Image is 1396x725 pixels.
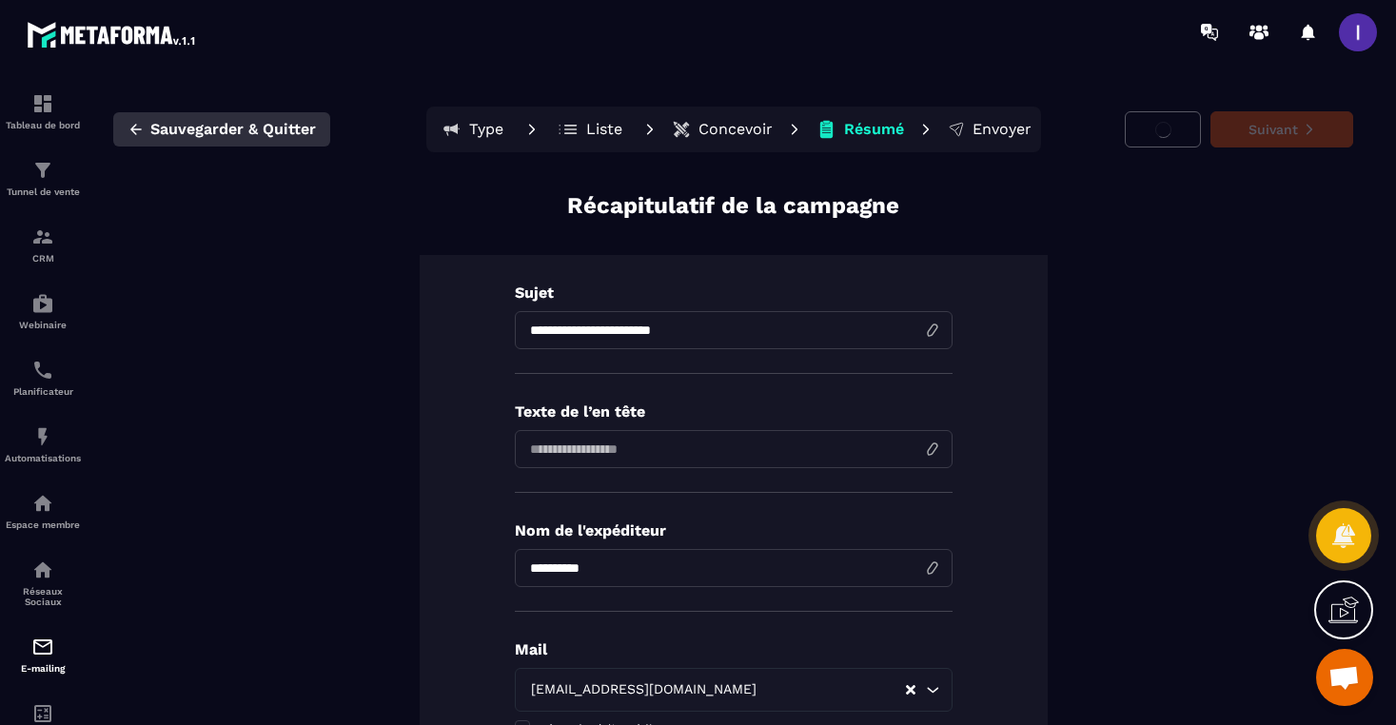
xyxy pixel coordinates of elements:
a: formationformationTunnel de vente [5,145,81,211]
button: Liste [548,110,634,148]
img: formation [31,159,54,182]
a: automationsautomationsEspace membre [5,478,81,544]
img: accountant [31,702,54,725]
p: CRM [5,253,81,264]
button: Type [430,110,516,148]
a: Ouvrir le chat [1316,649,1373,706]
p: Espace membre [5,519,81,530]
p: E-mailing [5,663,81,674]
a: automationsautomationsAutomatisations [5,411,81,478]
div: Search for option [515,668,953,712]
span: Sauvegarder & Quitter [150,120,316,139]
p: Mail [515,640,953,658]
a: formationformationTableau de bord [5,78,81,145]
p: Tunnel de vente [5,186,81,197]
a: automationsautomationsWebinaire [5,278,81,344]
button: Résumé [811,110,910,148]
button: Concevoir [666,110,778,148]
button: Sauvegarder & Quitter [113,112,330,147]
a: schedulerschedulerPlanificateur [5,344,81,411]
a: emailemailE-mailing [5,621,81,688]
a: formationformationCRM [5,211,81,278]
p: Planificateur [5,386,81,397]
img: automations [31,425,54,448]
input: Search for option [761,679,904,700]
p: Réseaux Sociaux [5,586,81,607]
span: [EMAIL_ADDRESS][DOMAIN_NAME] [527,679,761,700]
p: Tableau de bord [5,120,81,130]
p: Liste [586,120,622,139]
p: Sujet [515,284,953,302]
p: Webinaire [5,320,81,330]
p: Concevoir [698,120,773,139]
p: Automatisations [5,453,81,463]
img: formation [31,92,54,115]
button: Clear Selected [906,683,915,697]
a: social-networksocial-networkRéseaux Sociaux [5,544,81,621]
p: Texte de l’en tête [515,402,953,421]
button: Envoyer [942,110,1037,148]
p: Résumé [844,120,904,139]
img: logo [27,17,198,51]
img: social-network [31,558,54,581]
p: Envoyer [973,120,1032,139]
p: Nom de l'expéditeur [515,521,953,539]
p: Récapitulatif de la campagne [567,190,899,222]
img: formation [31,225,54,248]
img: scheduler [31,359,54,382]
img: automations [31,292,54,315]
p: Type [469,120,503,139]
img: email [31,636,54,658]
img: automations [31,492,54,515]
